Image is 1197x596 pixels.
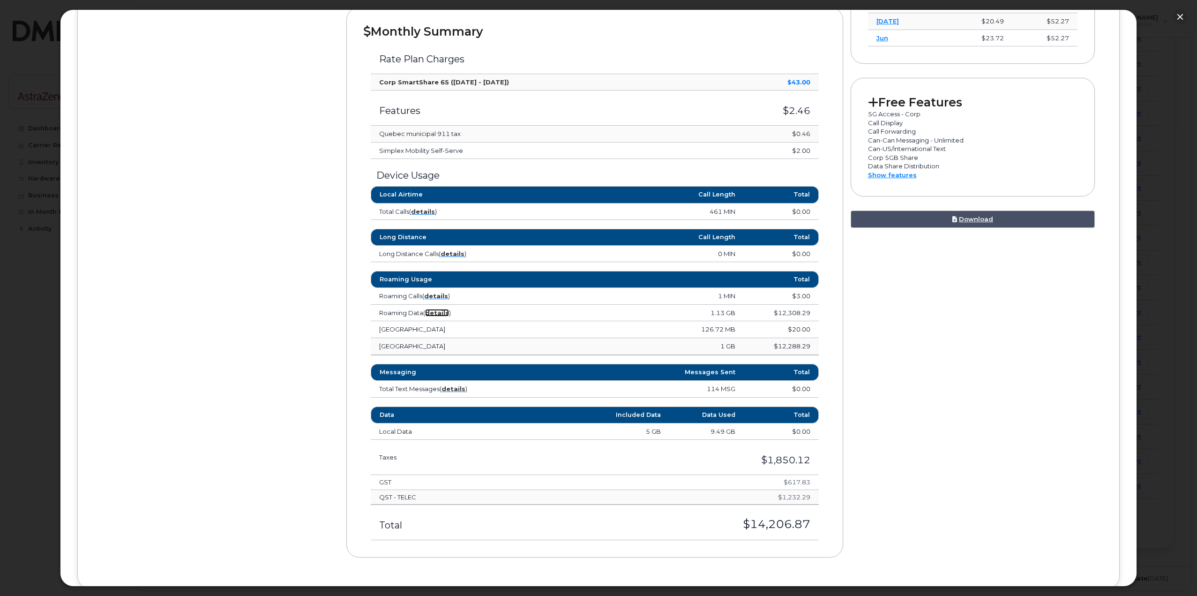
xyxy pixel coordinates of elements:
td: 1 GB [557,338,744,355]
strong: Corp SmartShare 65 ([DATE] - [DATE]) [379,78,509,86]
span: ( ) [439,250,466,257]
h3: $1,850.12 [523,455,810,465]
td: $12,288.29 [744,338,818,355]
td: $52.27 [1012,13,1077,30]
td: 1.13 GB [557,305,744,322]
h3: $2.46 [723,106,810,116]
td: Roaming Calls [371,288,557,305]
td: $0.00 [744,381,818,398]
th: Total [744,186,818,203]
th: Messaging [371,364,557,381]
td: Long Distance Calls [371,246,557,263]
h3: Device Usage [371,170,818,181]
th: Data Used [669,407,744,423]
a: details [424,292,448,300]
h4: QST - TELEC [379,494,596,500]
p: Data Share Distribution [868,162,1078,171]
span: ( ) [409,208,437,215]
td: $12,308.29 [744,305,818,322]
p: Call Display [868,119,1078,128]
p: 5G Access - Corp [868,110,1078,119]
h4: $617.83 [613,479,810,485]
strong: $43.00 [787,78,810,86]
td: 5 GB [595,423,669,440]
th: Included Data [595,407,669,423]
a: [DATE] [876,17,899,25]
a: Show features [868,171,917,179]
h4: GST [379,479,596,485]
td: Total Calls [371,204,557,220]
a: details [441,250,464,257]
td: [GEOGRAPHIC_DATA] [371,338,557,355]
th: Data [371,407,595,423]
td: Simplex Mobility Self-Serve [371,143,714,159]
td: Local Data [371,423,595,440]
h4: $1,232.29 [613,494,810,500]
td: 126.72 MB [557,321,744,338]
a: Jun [876,34,888,42]
td: Roaming Data [371,305,557,322]
th: Roaming Usage [371,271,557,288]
th: Call Length [557,186,744,203]
td: 114 MSG [557,381,744,398]
td: Quebec municipal 911 tax [371,126,714,143]
h3: Rate Plan Charges [379,54,810,64]
th: Total [744,229,818,246]
span: ( ) [422,292,450,300]
th: Total [744,364,818,381]
th: Call Length [557,229,744,246]
td: $52.27 [1012,30,1077,47]
th: Total [744,271,818,288]
td: 1 MIN [557,288,744,305]
p: Can-Can Messaging - Unlimited [868,136,1078,145]
td: 461 MIN [557,204,744,220]
a: Download [851,211,1095,228]
td: $0.00 [744,423,818,440]
td: $3.00 [744,288,818,305]
td: $20.49 [933,13,1012,30]
h3: Features [379,106,706,116]
td: $0.00 [744,204,818,220]
p: Corp 5GB Share [868,153,1078,162]
p: Can-US/International Text [868,144,1078,153]
th: Total [744,407,818,423]
th: Messages Sent [557,364,744,381]
a: details [441,385,465,392]
th: Long Distance [371,229,557,246]
span: ( ) [440,385,467,392]
h2: Free Features [868,95,1078,109]
td: 9.49 GB [669,423,744,440]
a: details [425,309,449,317]
td: $0.46 [714,126,818,143]
td: $23.72 [933,30,1012,47]
td: Total Text Messages [371,381,557,398]
h2: Monthly Summary [364,24,825,38]
span: ( ) [423,309,451,317]
a: details [411,208,435,215]
td: $2.00 [714,143,818,159]
td: 0 MIN [557,246,744,263]
p: Call Forwarding [868,127,1078,136]
td: $0.00 [744,246,818,263]
td: $20.00 [744,321,818,338]
td: [GEOGRAPHIC_DATA] [371,321,557,338]
th: Local Airtime [371,186,557,203]
h3: Taxes [379,454,506,460]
